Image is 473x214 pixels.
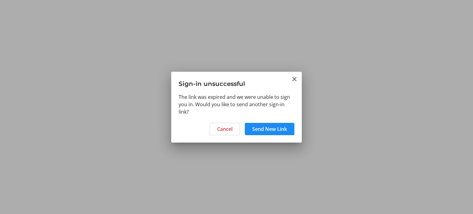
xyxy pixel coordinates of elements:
[245,123,294,135] button: Send New Link
[171,93,302,119] div: The link was expired and we were unable to sign you in. Would you like to send another sign-in link?
[291,75,298,83] button: Close
[210,123,240,135] button: Cancel
[171,72,302,93] h3: Sign-in unsuccessful
[252,125,287,133] span: Send New Link
[217,125,232,133] span: Cancel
